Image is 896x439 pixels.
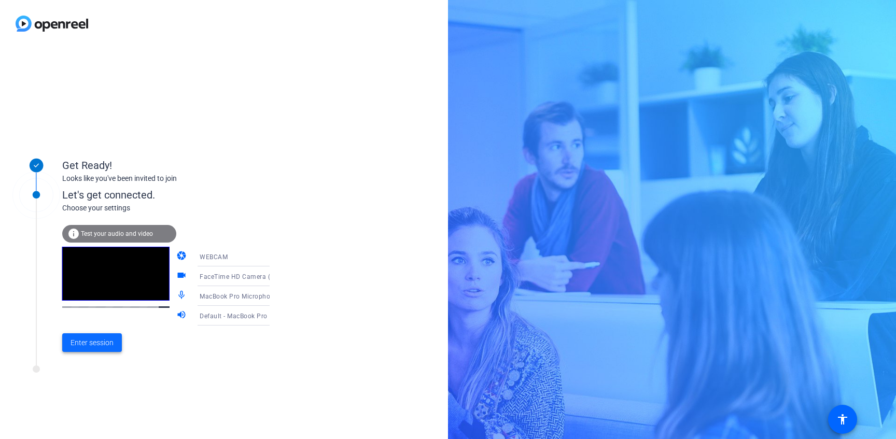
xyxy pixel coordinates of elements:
mat-icon: accessibility [836,413,849,426]
div: Get Ready! [62,158,270,173]
span: WEBCAM [200,253,228,261]
span: MacBook Pro Microphone (Built-in) [200,292,305,300]
span: Test your audio and video [81,230,153,237]
div: Looks like you've been invited to join [62,173,270,184]
span: FaceTime HD Camera (3A71:F4B5) [200,272,306,280]
mat-icon: videocam [176,270,189,282]
span: Default - MacBook Pro Speakers (Built-in) [200,311,325,320]
div: Choose your settings [62,203,291,214]
mat-icon: volume_up [176,309,189,322]
div: Let's get connected. [62,187,291,203]
mat-icon: mic_none [176,290,189,302]
span: Enter session [71,337,114,348]
mat-icon: info [67,228,80,240]
mat-icon: camera [176,250,189,263]
button: Enter session [62,333,122,352]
